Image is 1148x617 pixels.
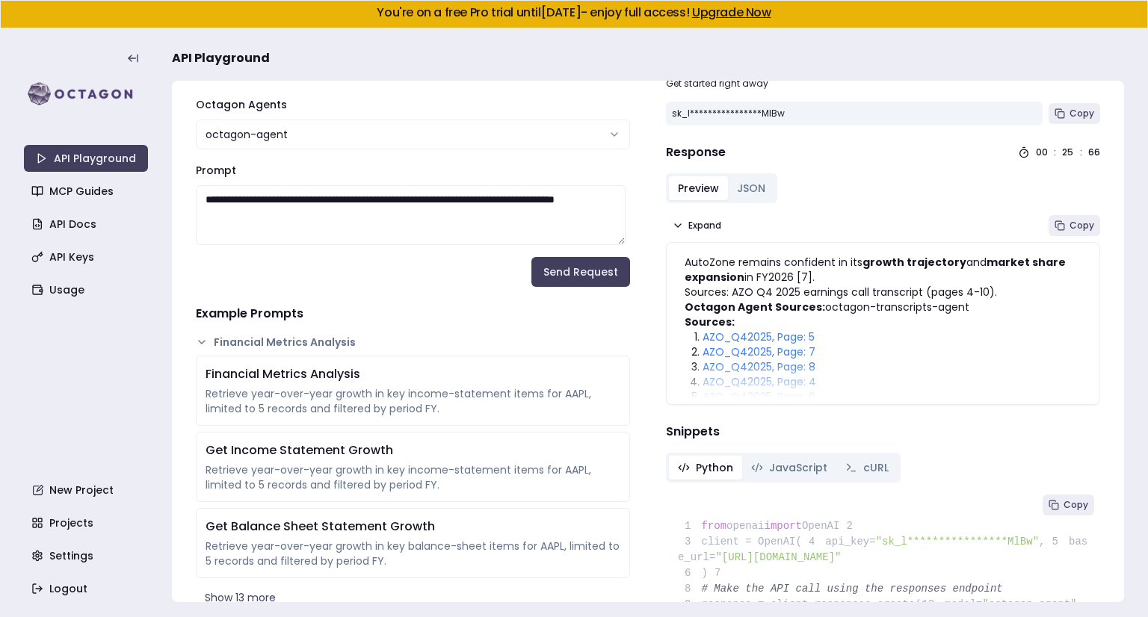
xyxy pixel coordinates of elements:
[666,215,727,236] button: Expand
[196,163,236,178] label: Prompt
[703,359,815,374] a: AZO_Q42025, Page: 8
[25,575,149,602] a: Logout
[678,536,802,548] span: client = OpenAI(
[25,178,149,205] a: MCP Guides
[685,255,1066,285] strong: market share expansion
[982,598,1076,610] span: "octagon-agent"
[765,520,802,532] span: import
[25,244,149,270] a: API Keys
[13,7,1135,19] h5: You're on a free Pro trial until [DATE] - enjoy full access!
[1077,598,1083,610] span: ,
[1036,146,1048,158] div: 00
[825,536,875,548] span: api_key=
[24,145,148,172] a: API Playground
[1080,146,1082,158] div: :
[1062,146,1074,158] div: 25
[1064,499,1088,511] span: Copy
[708,565,732,581] span: 7
[196,584,630,611] button: Show 13 more
[703,329,815,344] a: AZO_Q42025, Page: 5
[24,79,148,109] img: logo-rect-yK7x_WSZ.svg
[1070,220,1094,232] span: Copy
[196,97,287,112] label: Octagon Agents
[1045,534,1069,550] span: 5
[726,520,764,532] span: openai
[688,220,721,232] span: Expand
[802,520,839,532] span: OpenAI
[678,581,702,597] span: 8
[1039,536,1045,548] span: ,
[678,597,702,613] span: 9
[666,78,768,90] p: Get started right away
[206,386,620,416] div: Retrieve year-over-year growth in key income-statement items for AAPL, limited to 5 records and f...
[703,374,816,389] a: AZO_Q42025, Page: 4
[692,4,771,21] a: Upgrade Now
[206,539,620,568] div: Retrieve year-over-year growth in key balance-sheet items for AAPL, limited to 5 records and filt...
[685,300,825,314] strong: Octagon Agent Sources:
[685,314,735,329] strong: Sources:
[669,176,728,200] button: Preview
[678,534,702,550] span: 3
[703,389,815,404] a: AZO_Q42025, Page: 6
[703,344,815,359] a: AZO_Q42025, Page: 7
[666,423,1100,441] h4: Snippets
[715,551,841,563] span: "[URL][DOMAIN_NAME]"
[802,534,826,550] span: 4
[206,518,620,536] div: Get Balance Sheet Statement Growth
[863,460,889,475] span: cURL
[678,565,702,581] span: 6
[25,542,149,569] a: Settings
[1049,215,1100,236] button: Copy
[839,518,863,534] span: 2
[1054,146,1056,158] div: :
[945,598,982,610] span: model=
[678,598,922,610] span: response = client.responses.create(
[1070,108,1094,120] span: Copy
[728,176,774,200] button: JSON
[702,520,727,532] span: from
[1043,494,1094,515] button: Copy
[196,305,630,323] h4: Example Prompts
[1049,103,1100,124] button: Copy
[696,460,733,475] span: Python
[206,441,620,459] div: Get Income Statement Growth
[206,462,620,492] div: Retrieve year-over-year growth in key income-statement items for AAPL, limited to 5 records and f...
[685,285,1081,300] p: Sources: AZO Q4 2025 earnings call transcript (pages 4-10).
[702,583,1003,595] span: # Make the API call using the responses endpoint
[25,276,149,303] a: Usage
[206,365,620,383] div: Financial Metrics Analysis
[922,597,945,613] span: 10
[769,460,827,475] span: JavaScript
[25,211,149,238] a: API Docs
[172,49,270,67] span: API Playground
[678,518,702,534] span: 1
[666,143,726,161] h4: Response
[531,257,630,287] button: Send Request
[1088,146,1100,158] div: 66
[685,255,1081,285] p: AutoZone remains confident in its and in FY2026 [7].
[685,300,1081,314] p: octagon-transcripts-agent
[862,255,966,270] strong: growth trajectory
[25,477,149,503] a: New Project
[678,567,708,579] span: )
[25,509,149,536] a: Projects
[196,335,630,350] button: Financial Metrics Analysis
